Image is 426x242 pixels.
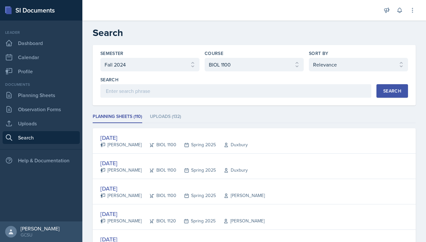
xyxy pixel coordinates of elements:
[309,50,328,57] label: Sort By
[216,141,248,148] div: Duxbury
[93,111,142,123] li: Planning Sheets (110)
[176,218,216,224] div: Spring 2025
[100,76,118,83] label: Search
[100,192,142,199] div: [PERSON_NAME]
[176,167,216,174] div: Spring 2025
[3,89,80,102] a: Planning Sheets
[3,30,80,35] div: Leader
[3,154,80,167] div: Help & Documentation
[142,167,176,174] div: BIOL 1100
[176,192,216,199] div: Spring 2025
[142,141,176,148] div: BIOL 1100
[3,117,80,130] a: Uploads
[216,167,248,174] div: Duxbury
[216,218,264,224] div: [PERSON_NAME]
[21,225,60,232] div: [PERSON_NAME]
[93,27,416,39] h2: Search
[3,82,80,87] div: Documents
[3,37,80,49] a: Dashboard
[3,131,80,144] a: Search
[21,232,60,238] div: GCSU
[142,218,176,224] div: BIOL 1120
[176,141,216,148] div: Spring 2025
[3,51,80,64] a: Calendar
[100,218,142,224] div: [PERSON_NAME]
[100,159,248,167] div: [DATE]
[100,141,142,148] div: [PERSON_NAME]
[376,84,408,98] button: Search
[100,133,248,142] div: [DATE]
[100,50,124,57] label: Semester
[142,192,176,199] div: BIOL 1100
[100,167,142,174] div: [PERSON_NAME]
[100,210,264,218] div: [DATE]
[205,50,223,57] label: Course
[100,184,265,193] div: [DATE]
[383,88,401,94] div: Search
[3,103,80,116] a: Observation Forms
[3,65,80,78] a: Profile
[216,192,265,199] div: [PERSON_NAME]
[150,111,181,123] li: Uploads (132)
[100,84,371,98] input: Enter search phrase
